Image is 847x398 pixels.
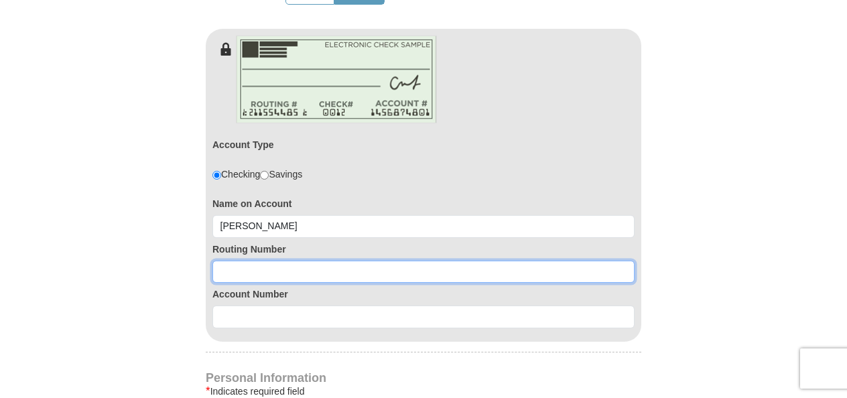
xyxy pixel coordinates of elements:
img: check-en.png [236,36,437,123]
label: Name on Account [212,197,635,210]
label: Account Number [212,287,635,301]
label: Routing Number [212,243,635,256]
label: Account Type [212,138,274,151]
h4: Personal Information [206,373,641,383]
div: Checking Savings [212,168,302,181]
